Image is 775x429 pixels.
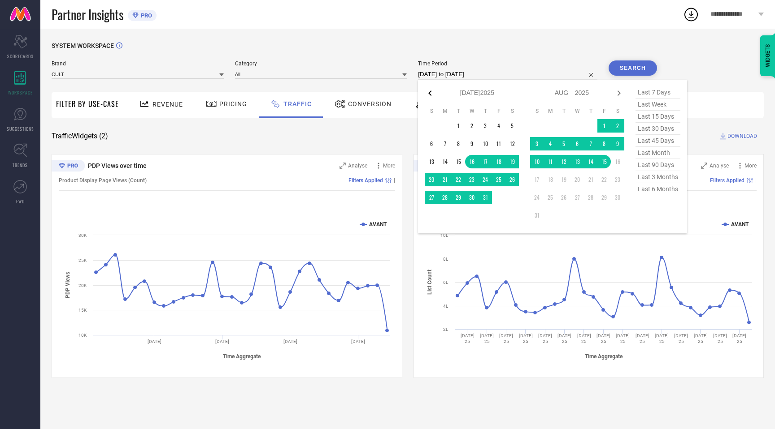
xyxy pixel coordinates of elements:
text: [DATE] 25 [674,333,688,344]
span: last 7 days [636,86,680,99]
td: Tue Aug 26 2025 [557,191,570,204]
td: Thu Aug 07 2025 [584,137,597,150]
span: Product Display Page Views (Count) [59,177,147,184]
span: Analyse [348,163,367,169]
td: Mon Jul 28 2025 [438,191,452,204]
text: [DATE] 25 [538,333,552,344]
th: Monday [438,107,452,115]
td: Sat Jul 05 2025 [505,119,519,133]
div: Next month [614,88,624,99]
th: Thursday [584,107,597,115]
span: SUGGESTIONS [7,125,34,132]
tspan: Time Aggregate [223,353,261,360]
td: Sat Aug 16 2025 [611,155,624,168]
span: last 15 days [636,111,680,123]
td: Sun Jul 20 2025 [425,173,438,186]
td: Fri Aug 01 2025 [597,119,611,133]
td: Tue Jul 29 2025 [452,191,465,204]
th: Wednesday [465,107,479,115]
span: Traffic Widgets ( 2 ) [52,132,108,141]
span: last 90 days [636,159,680,171]
td: Sun Jul 27 2025 [425,191,438,204]
td: Mon Jul 07 2025 [438,137,452,150]
text: [DATE] [148,339,161,344]
td: Fri Aug 29 2025 [597,191,611,204]
span: FWD [16,198,25,205]
th: Sunday [530,107,544,115]
td: Thu Jul 31 2025 [479,191,492,204]
svg: Zoom [701,163,707,169]
span: last 30 days [636,123,680,135]
td: Sat Jul 26 2025 [505,173,519,186]
span: TRENDS [13,162,28,168]
span: Traffic [283,100,312,107]
td: Wed Jul 02 2025 [465,119,479,133]
span: Category [235,60,407,67]
text: 20K [78,283,87,288]
tspan: PDP Views [65,272,71,298]
td: Tue Jul 15 2025 [452,155,465,168]
td: Tue Jul 22 2025 [452,173,465,186]
text: 4L [443,304,448,309]
span: SCORECARDS [7,53,34,60]
span: Partner Insights [52,5,123,24]
text: [DATE] 25 [577,333,591,344]
text: [DATE] 25 [460,333,474,344]
text: [DATE] 25 [557,333,571,344]
text: 8L [443,257,448,262]
td: Fri Jul 25 2025 [492,173,505,186]
td: Sat Aug 02 2025 [611,119,624,133]
text: [DATE] 25 [635,333,649,344]
span: Filters Applied [348,177,383,184]
td: Mon Aug 18 2025 [544,173,557,186]
div: Open download list [683,6,699,22]
td: Tue Jul 01 2025 [452,119,465,133]
svg: Zoom [340,163,346,169]
span: Revenue [152,101,183,108]
text: AVANT [369,221,387,227]
td: Fri Jul 18 2025 [492,155,505,168]
input: Select time period [418,69,597,80]
text: 10L [440,233,448,238]
td: Sat Jul 19 2025 [505,155,519,168]
text: [DATE] 25 [499,333,513,344]
th: Thursday [479,107,492,115]
td: Wed Aug 20 2025 [570,173,584,186]
th: Tuesday [452,107,465,115]
td: Tue Aug 05 2025 [557,137,570,150]
text: 25K [78,258,87,263]
text: 15K [78,308,87,313]
td: Wed Jul 23 2025 [465,173,479,186]
text: [DATE] [215,339,229,344]
td: Fri Aug 08 2025 [597,137,611,150]
text: AVANT [731,221,749,227]
span: PRO [139,12,152,19]
span: More [745,163,757,169]
td: Thu Jul 17 2025 [479,155,492,168]
span: Pricing [219,100,247,107]
td: Sat Aug 09 2025 [611,137,624,150]
td: Sun Aug 10 2025 [530,155,544,168]
td: Fri Jul 04 2025 [492,119,505,133]
div: Premium [414,160,447,173]
span: Analyse [710,163,729,169]
td: Thu Jul 10 2025 [479,137,492,150]
td: Sat Jul 12 2025 [505,137,519,150]
span: More [383,163,395,169]
span: SYSTEM WORKSPACE [52,42,114,49]
span: last 3 months [636,171,680,183]
div: Previous month [425,88,435,99]
tspan: Time Aggregate [584,353,623,360]
td: Wed Aug 06 2025 [570,137,584,150]
td: Sat Aug 23 2025 [611,173,624,186]
td: Fri Aug 15 2025 [597,155,611,168]
td: Mon Aug 11 2025 [544,155,557,168]
text: [DATE] [283,339,297,344]
text: [DATE] 25 [518,333,532,344]
td: Sun Aug 31 2025 [530,209,544,222]
span: PDP Views over time [88,162,147,169]
text: 2L [443,327,448,332]
td: Thu Aug 28 2025 [584,191,597,204]
button: Search [609,60,657,76]
td: Thu Jul 24 2025 [479,173,492,186]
